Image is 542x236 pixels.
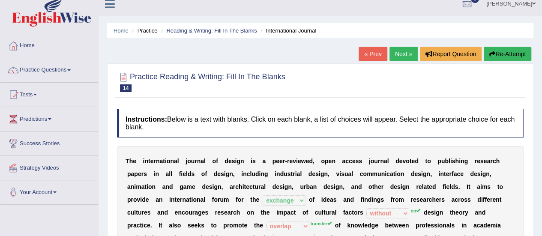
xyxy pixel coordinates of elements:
[144,158,148,164] b: n
[126,158,129,164] b: T
[243,183,244,190] b: i
[352,158,356,164] b: e
[301,158,306,164] b: w
[0,34,98,55] a: Home
[432,183,436,190] b: d
[249,183,253,190] b: c
[252,170,255,177] b: u
[0,180,98,202] a: Your Account
[418,170,421,177] b: s
[429,183,432,190] b: e
[287,170,291,177] b: s
[380,158,384,164] b: n
[287,158,289,164] b: r
[272,183,276,190] b: d
[384,158,387,164] b: a
[252,158,256,164] b: s
[138,170,141,177] b: e
[300,183,304,190] b: u
[235,158,237,164] b: i
[114,27,129,34] a: Home
[296,158,298,164] b: i
[402,158,406,164] b: v
[368,183,372,190] b: o
[279,183,283,190] b: s
[264,170,268,177] b: g
[457,170,460,177] b: c
[427,158,431,164] b: o
[0,131,98,153] a: Success Stories
[214,183,218,190] b: g
[304,183,306,190] b: r
[349,158,352,164] b: c
[487,183,491,190] b: s
[230,183,233,190] b: a
[441,158,445,164] b: u
[117,109,524,137] h4: Below is a text with blanks. Click on each blank, a list of choices will appear. Select the appro...
[204,158,206,164] b: l
[131,183,135,190] b: n
[378,158,380,164] b: r
[461,158,464,164] b: n
[449,158,450,164] b: l
[284,170,287,177] b: u
[474,170,477,177] b: e
[446,170,449,177] b: e
[336,170,339,177] b: v
[421,170,423,177] b: i
[226,170,230,177] b: g
[372,170,377,177] b: m
[284,183,288,190] b: g
[143,158,144,164] b: i
[191,170,195,177] b: s
[449,183,451,190] b: l
[255,183,258,190] b: u
[390,170,393,177] b: a
[153,170,155,177] b: i
[195,158,197,164] b: r
[156,158,160,164] b: n
[217,170,221,177] b: e
[259,170,261,177] b: i
[0,156,98,177] a: Strategy Videos
[490,158,492,164] b: r
[218,183,222,190] b: n
[235,183,239,190] b: c
[389,47,418,61] a: Next »
[165,170,169,177] b: a
[285,158,287,164] b: -
[183,183,187,190] b: a
[209,183,213,190] b: s
[170,158,174,164] b: n
[152,183,156,190] b: n
[197,158,201,164] b: n
[225,158,228,164] b: d
[300,170,302,177] b: l
[477,170,481,177] b: s
[484,47,531,61] button: Re-Attempt
[342,158,345,164] b: a
[369,158,371,164] b: j
[315,170,319,177] b: s
[179,170,181,177] b: f
[186,183,192,190] b: m
[445,158,449,164] b: b
[221,183,223,190] b: ,
[309,158,313,164] b: d
[393,170,395,177] b: t
[480,158,484,164] b: s
[0,107,98,128] a: Predictions
[126,116,167,123] b: Instructions:
[177,158,179,164] b: l
[339,170,341,177] b: i
[0,58,98,80] a: Practice Questions
[162,183,166,190] b: a
[339,183,343,190] b: n
[453,170,457,177] b: a
[335,183,339,190] b: g
[261,170,264,177] b: n
[341,170,344,177] b: s
[276,170,280,177] b: n
[293,158,296,164] b: v
[148,158,150,164] b: t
